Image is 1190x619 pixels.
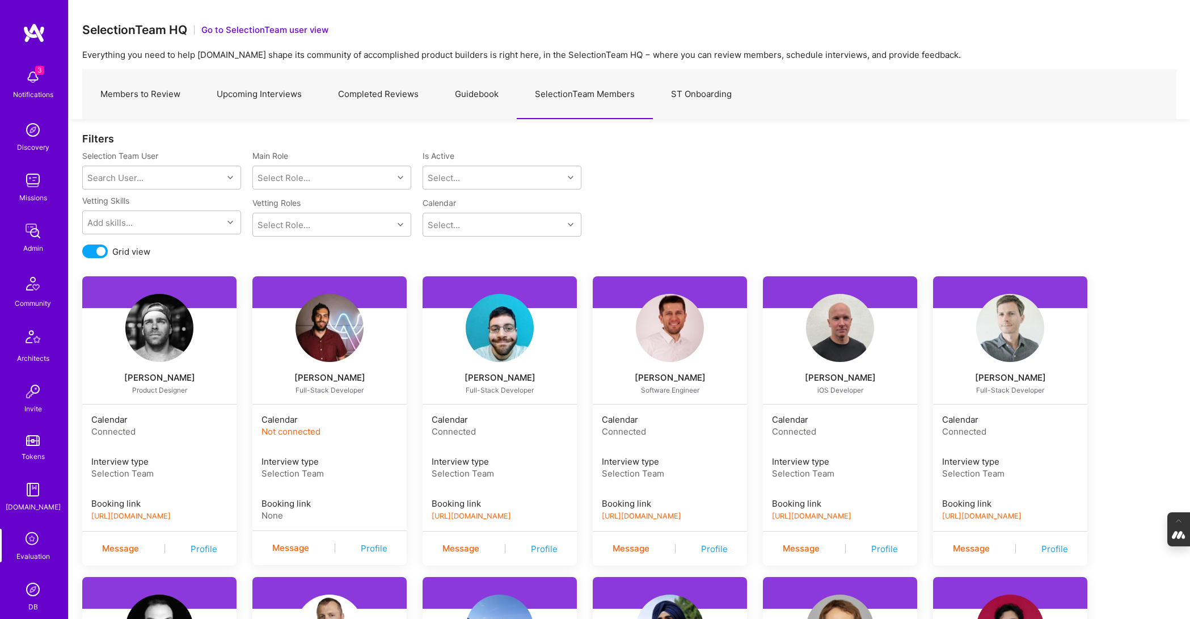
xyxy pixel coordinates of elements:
[261,509,398,521] div: None
[112,246,150,258] span: Grid view
[432,468,568,479] div: Selection Team
[942,414,1078,426] div: Calendar
[602,426,738,437] div: Connected
[772,426,908,437] div: Connected
[23,242,43,254] div: Admin
[653,70,750,119] a: ST Onboarding
[466,294,534,362] img: User Avatar
[191,543,217,555] div: Profile
[593,371,747,385] a: [PERSON_NAME]
[442,542,479,555] div: Message
[871,543,898,555] a: Profile
[125,294,193,362] img: User Avatar
[22,380,44,403] img: Invite
[432,512,511,520] a: [URL][DOMAIN_NAME]
[91,414,227,426] div: Calendar
[82,49,1176,61] p: Everything you need to help [DOMAIN_NAME] shape its community of accomplished product builders is...
[19,325,47,352] img: Architects
[772,456,908,468] div: Interview type
[613,542,649,555] div: Message
[28,601,38,613] div: DB
[22,119,44,141] img: discovery
[22,450,45,462] div: Tokens
[432,456,568,468] div: Interview type
[19,192,47,204] div: Missions
[258,172,310,184] div: Select Role...
[6,501,61,513] div: [DOMAIN_NAME]
[593,294,747,362] a: User Avatar
[436,386,563,395] div: Full-Stack Developer
[942,426,1078,437] div: Connected
[361,542,387,554] div: Profile
[763,371,917,385] a: [PERSON_NAME]
[976,294,1044,362] img: User Avatar
[942,512,1022,520] a: [URL][DOMAIN_NAME]
[261,426,320,437] span: Not connected
[437,70,517,119] a: Guidebook
[252,371,407,385] a: [PERSON_NAME]
[261,456,398,468] div: Interview type
[13,89,53,100] div: Notifications
[1041,543,1068,555] div: Profile
[296,294,364,362] img: User Avatar
[266,386,393,395] div: Full-Stack Developer
[602,512,681,520] a: [URL][DOMAIN_NAME]
[942,456,1078,468] div: Interview type
[35,66,44,75] span: 3
[432,498,568,509] div: Booking link
[22,529,44,550] i: icon SelectionTeam
[423,294,577,362] a: User Avatar
[701,543,728,555] a: Profile
[806,294,874,362] img: User Avatar
[22,169,44,192] img: teamwork
[102,542,139,555] div: Message
[606,386,733,395] div: Software Engineer
[568,175,573,180] i: icon Chevron
[763,294,917,362] a: User Avatar
[87,217,133,229] div: Add skills...
[953,542,990,555] div: Message
[87,172,144,184] div: Search User...
[942,498,1078,509] div: Booking link
[15,297,51,309] div: Community
[636,294,704,362] img: User Avatar
[17,352,49,364] div: Architects
[91,456,227,468] div: Interview type
[602,468,738,479] div: Selection Team
[22,478,44,501] img: guide book
[772,414,908,426] div: Calendar
[531,543,558,555] a: Profile
[82,371,237,385] a: [PERSON_NAME]
[320,70,437,119] a: Completed Reviews
[82,294,237,362] a: User Avatar
[428,172,460,184] div: Select...
[17,141,49,153] div: Discovery
[91,512,171,520] a: [URL][DOMAIN_NAME]
[423,197,456,208] label: Calendar
[517,70,653,119] a: SelectionTeam Members
[199,70,320,119] a: Upcoming Interviews
[96,386,223,395] div: Product Designer
[22,66,44,89] img: bell
[602,456,738,468] div: Interview type
[201,24,328,36] button: Go to SelectionTeam user view
[933,294,1087,362] a: User Avatar
[261,498,398,509] div: Booking link
[933,371,1087,385] a: [PERSON_NAME]
[942,468,1078,479] div: Selection Team
[568,222,573,228] i: icon Chevron
[947,386,1074,395] div: Full-Stack Developer
[23,23,45,43] img: logo
[423,150,454,161] label: Is Active
[423,371,577,385] a: [PERSON_NAME]
[428,219,460,231] div: Select...
[227,175,233,180] i: icon Chevron
[261,468,398,479] div: Selection Team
